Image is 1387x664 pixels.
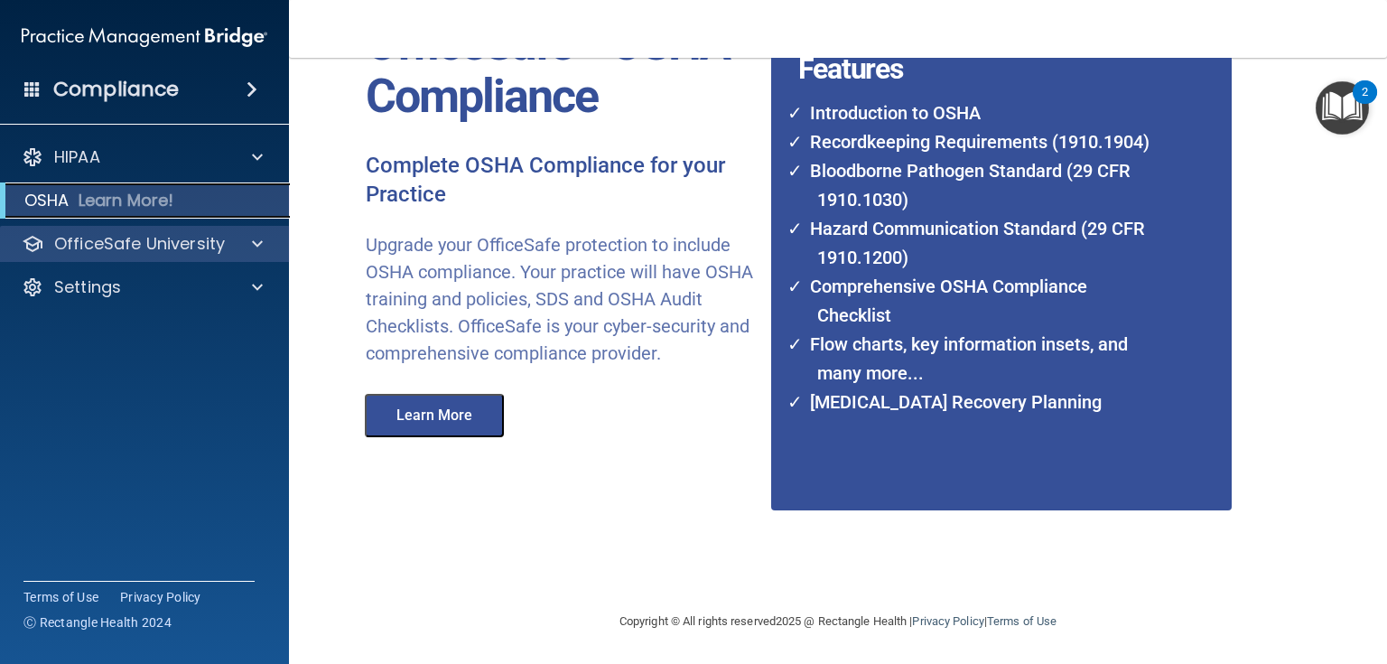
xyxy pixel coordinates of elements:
[365,394,504,437] button: Learn More
[22,276,263,298] a: Settings
[987,614,1057,628] a: Terms of Use
[799,214,1160,272] li: Hazard Communication Standard (29 CFR 1910.1200)
[912,614,983,628] a: Privacy Policy
[508,593,1168,650] div: Copyright © All rights reserved 2025 @ Rectangle Health | |
[799,156,1160,214] li: Bloodborne Pathogen Standard (29 CFR 1910.1030)
[24,190,70,211] p: OSHA
[366,18,758,123] p: OfficeSafe™ OSHA Compliance
[799,272,1160,330] li: Comprehensive OSHA Compliance Checklist
[799,98,1160,127] li: Introduction to OSHA
[799,388,1160,416] li: [MEDICAL_DATA] Recovery Planning
[54,146,100,168] p: HIPAA
[54,276,121,298] p: Settings
[23,588,98,606] a: Terms of Use
[22,19,267,55] img: PMB logo
[799,330,1160,388] li: Flow charts, key information insets, and many more...
[120,588,201,606] a: Privacy Policy
[79,190,174,211] p: Learn More!
[1316,81,1369,135] button: Open Resource Center, 2 new notifications
[366,152,758,210] p: Complete OSHA Compliance for your Practice
[799,127,1160,156] li: Recordkeeping Requirements (1910.1904)
[22,146,263,168] a: HIPAA
[1362,92,1368,116] div: 2
[23,613,172,631] span: Ⓒ Rectangle Health 2024
[352,409,522,423] a: Learn More
[22,233,263,255] a: OfficeSafe University
[366,231,758,367] p: Upgrade your OfficeSafe protection to include OSHA compliance. Your practice will have OSHA train...
[53,77,179,102] h4: Compliance
[54,233,225,255] p: OfficeSafe University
